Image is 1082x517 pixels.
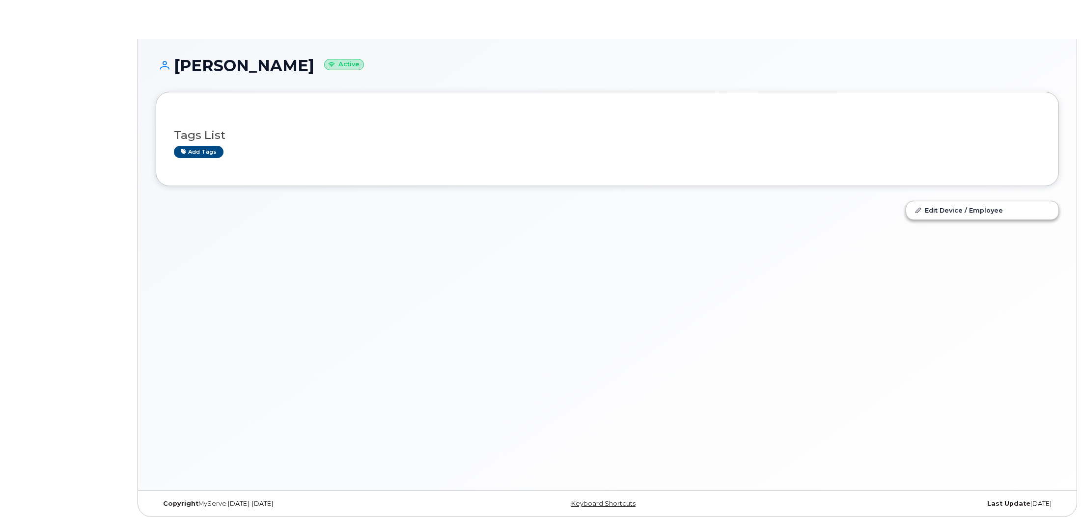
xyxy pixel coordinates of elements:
a: Edit Device / Employee [906,201,1058,219]
div: [DATE] [758,500,1059,508]
div: MyServe [DATE]–[DATE] [156,500,457,508]
a: Add tags [174,146,223,158]
strong: Copyright [163,500,198,507]
strong: Last Update [987,500,1030,507]
a: Keyboard Shortcuts [571,500,636,507]
small: Active [324,59,364,70]
h3: Tags List [174,129,1041,141]
h1: [PERSON_NAME] [156,57,1059,74]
